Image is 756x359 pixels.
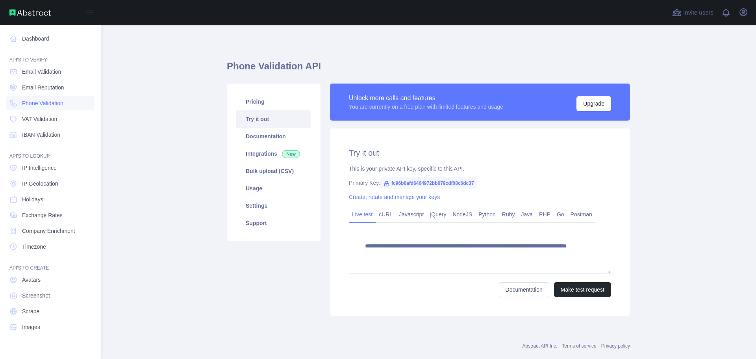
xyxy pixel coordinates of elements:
[236,162,311,180] a: Bulk upload (CSV)
[523,343,558,349] a: Abstract API Inc.
[380,177,477,189] span: fc96b6afd6464972bb679cdf08c6dc37
[22,292,50,299] span: Screenshot
[236,93,311,110] a: Pricing
[518,208,536,221] a: Java
[6,65,94,79] a: Email Validation
[349,103,503,111] div: You are currently on a free plan with limited features and usage
[6,161,94,175] a: IP Intelligence
[9,9,51,16] img: Abstract API
[236,145,311,162] a: Integrations New
[22,211,63,219] span: Exchange Rates
[236,128,311,145] a: Documentation
[554,282,611,297] button: Make test request
[22,115,57,123] span: VAT Validation
[6,240,94,254] a: Timezone
[376,208,396,221] a: cURL
[427,208,449,221] a: jQuery
[6,320,94,334] a: Images
[349,93,503,103] div: Unlock more calls and features
[22,180,58,188] span: IP Geolocation
[6,143,94,159] div: API'S TO LOOKUP
[6,177,94,191] a: IP Geolocation
[6,255,94,271] div: API'S TO CREATE
[567,208,595,221] a: Postman
[6,224,94,238] a: Company Enrichment
[6,288,94,303] a: Screenshot
[236,214,311,232] a: Support
[236,197,311,214] a: Settings
[349,208,376,221] a: Live test
[22,307,39,315] span: Scrape
[6,192,94,206] a: Holidays
[475,208,499,221] a: Python
[349,147,611,158] h2: Try it out
[449,208,475,221] a: NodeJS
[22,227,75,235] span: Company Enrichment
[6,208,94,222] a: Exchange Rates
[22,323,40,331] span: Images
[6,80,94,95] a: Email Reputation
[683,8,713,17] span: Invite users
[227,60,630,79] h1: Phone Validation API
[22,195,43,203] span: Holidays
[499,282,549,297] a: Documentation
[236,110,311,128] a: Try it out
[22,276,41,284] span: Avatars
[6,47,94,63] div: API'S TO VERIFY
[601,343,630,349] a: Privacy policy
[499,208,518,221] a: Ruby
[22,99,63,107] span: Phone Validation
[22,68,61,76] span: Email Validation
[22,84,64,91] span: Email Reputation
[6,128,94,142] a: IBAN Validation
[22,164,57,172] span: IP Intelligence
[671,6,715,19] button: Invite users
[282,150,300,158] span: New
[6,112,94,126] a: VAT Validation
[236,180,311,197] a: Usage
[536,208,554,221] a: PHP
[6,96,94,110] a: Phone Validation
[6,273,94,287] a: Avatars
[22,243,46,251] span: Timezone
[576,96,611,111] button: Upgrade
[349,179,611,187] div: Primary Key:
[349,194,440,200] a: Create, rotate and manage your keys
[6,32,94,46] a: Dashboard
[6,304,94,318] a: Scrape
[22,131,60,139] span: IBAN Validation
[396,208,427,221] a: Javascript
[349,165,611,173] div: This is your private API key, specific to this API.
[554,208,567,221] a: Go
[562,343,596,349] a: Terms of service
